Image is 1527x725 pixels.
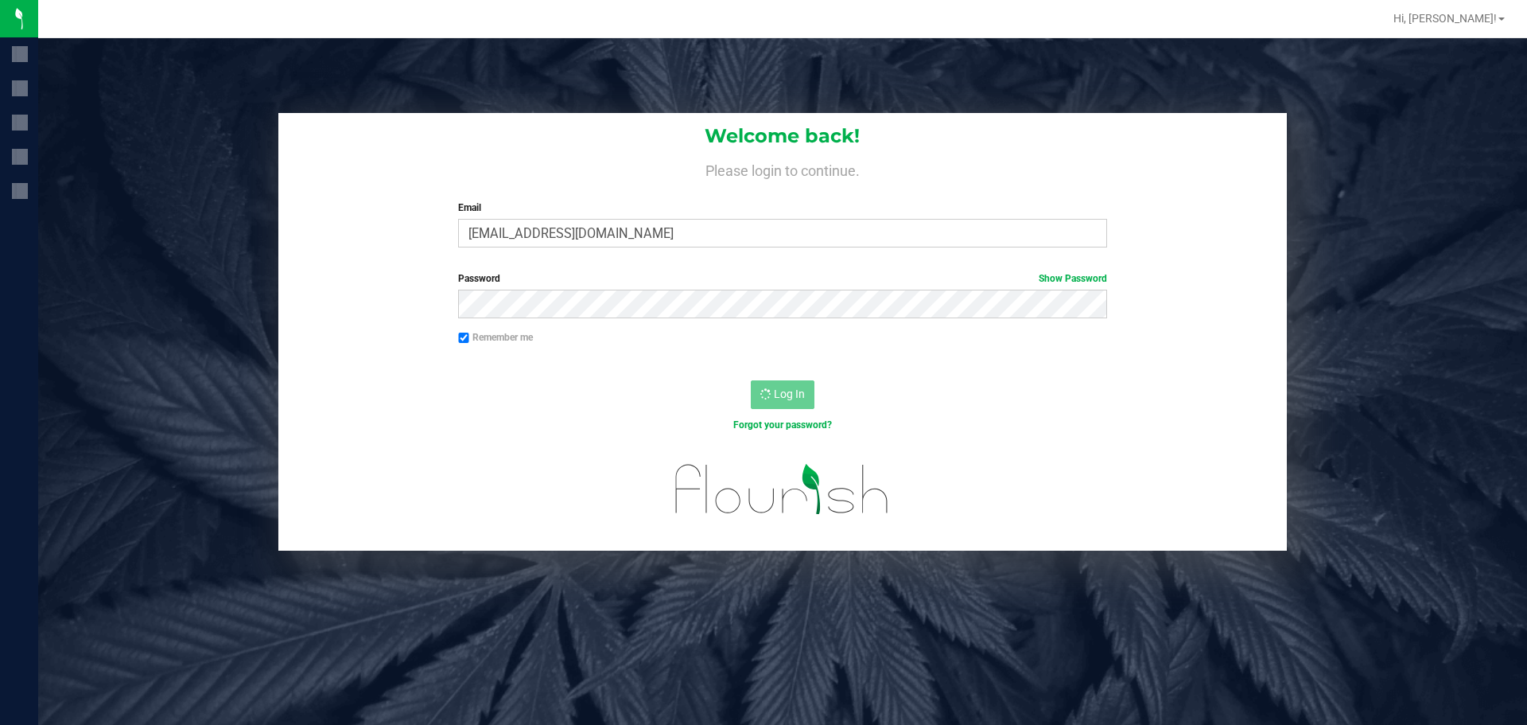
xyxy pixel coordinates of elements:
[458,330,533,345] label: Remember me
[458,273,500,284] span: Password
[733,419,832,431] a: Forgot your password?
[1393,12,1497,25] span: Hi, [PERSON_NAME]!
[751,380,814,409] button: Log In
[458,201,1106,215] label: Email
[1039,273,1107,284] a: Show Password
[656,449,908,530] img: flourish_logo.svg
[278,159,1287,178] h4: Please login to continue.
[458,333,469,344] input: Remember me
[774,388,805,400] span: Log In
[278,126,1287,146] h1: Welcome back!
